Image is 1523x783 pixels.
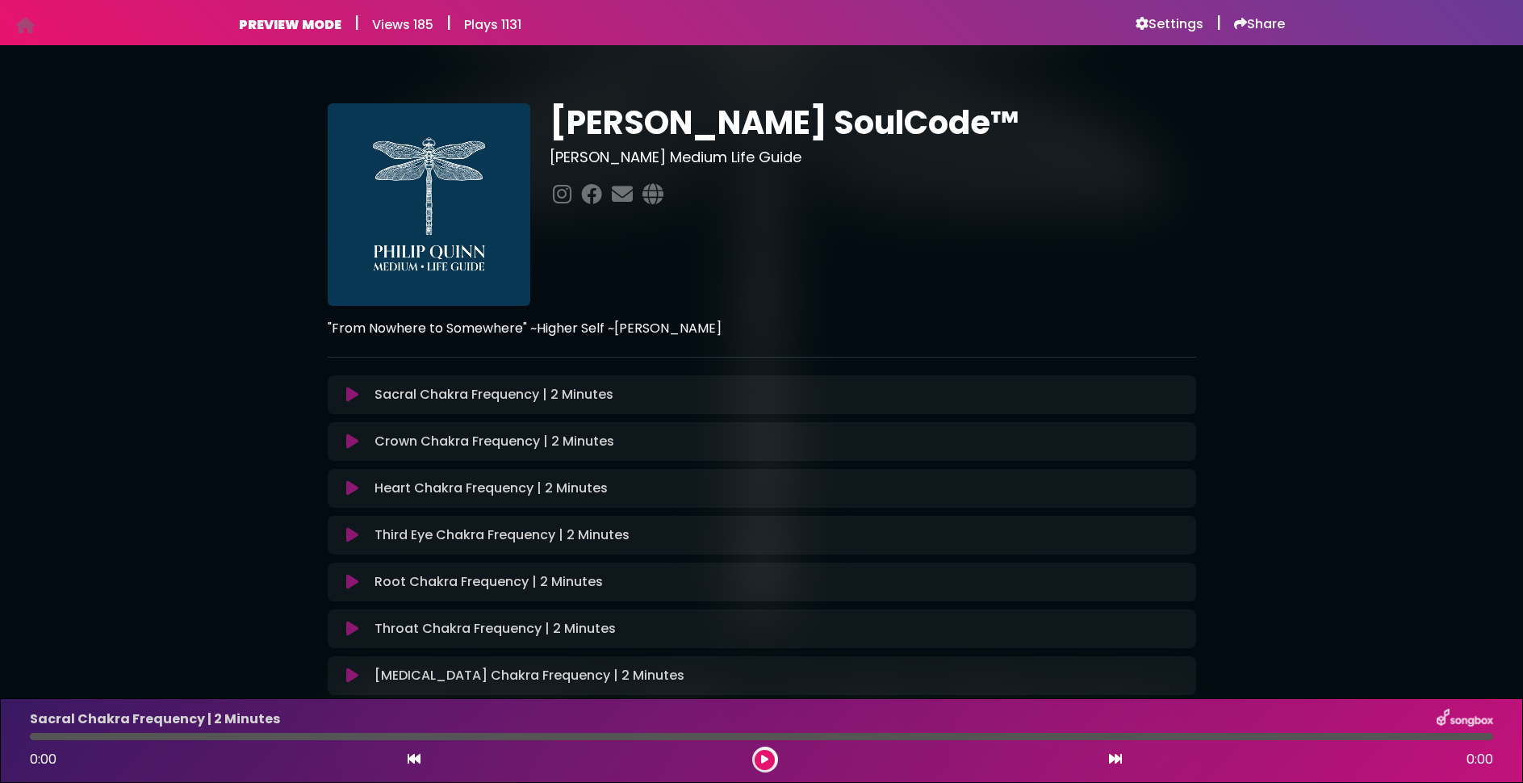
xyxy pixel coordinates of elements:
[1136,16,1203,32] a: Settings
[374,619,616,639] p: Throat Chakra Frequency | 2 Minutes
[239,17,341,32] h6: PREVIEW MODE
[374,479,608,498] p: Heart Chakra Frequency | 2 Minutes
[374,525,630,545] p: Third Eye Chakra Frequency | 2 Minutes
[328,319,722,337] strong: "From Nowhere to Somewhere" ~Higher Self ~[PERSON_NAME]
[374,385,613,404] p: Sacral Chakra Frequency | 2 Minutes
[550,103,1196,142] h1: [PERSON_NAME] SoulCode™
[1437,709,1493,730] img: songbox-logo-white.png
[550,149,1196,166] h3: [PERSON_NAME] Medium Life Guide
[354,13,359,32] h5: |
[372,17,433,32] h6: Views 185
[374,666,684,685] p: [MEDICAL_DATA] Chakra Frequency | 2 Minutes
[374,432,614,451] p: Crown Chakra Frequency | 2 Minutes
[30,710,280,729] p: Sacral Chakra Frequency | 2 Minutes
[1234,16,1285,32] a: Share
[1467,750,1493,769] span: 0:00
[328,103,530,306] img: I7IJcRuSRYWixn1lNlhH
[1216,13,1221,32] h5: |
[30,750,56,768] span: 0:00
[464,17,521,32] h6: Plays 1131
[374,572,603,592] p: Root Chakra Frequency | 2 Minutes
[446,13,451,32] h5: |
